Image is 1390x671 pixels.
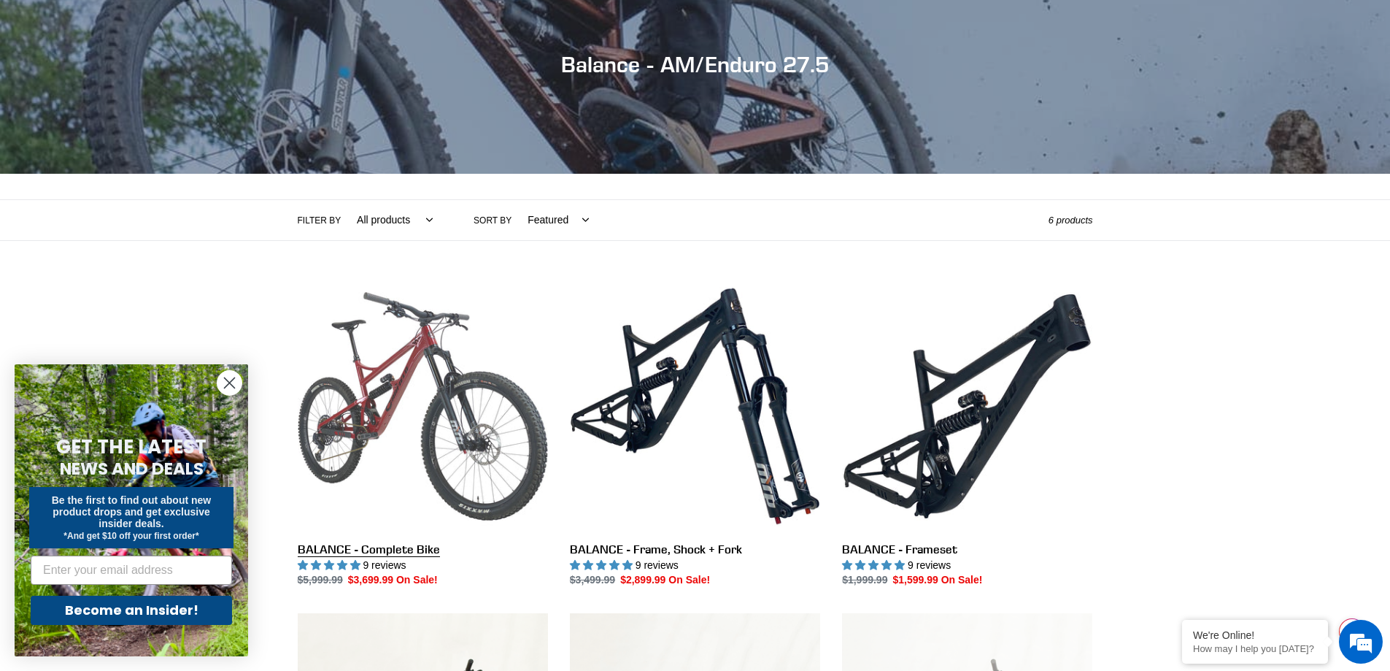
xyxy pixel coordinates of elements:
span: *And get $10 off your first order* [63,531,198,541]
p: How may I help you today? [1193,643,1317,654]
label: Filter by [298,214,341,227]
input: Enter your email address [31,556,232,585]
button: Close dialog [217,370,242,396]
div: We're Online! [1193,629,1317,641]
button: Become an Insider! [31,596,232,625]
span: Balance - AM/Enduro 27.5 [561,51,829,77]
span: 6 products [1049,215,1093,226]
span: Be the first to find out about new product drops and get exclusive insider deals. [52,494,212,529]
label: Sort by [474,214,511,227]
span: GET THE LATEST [56,434,206,460]
span: NEWS AND DEALS [60,457,204,480]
